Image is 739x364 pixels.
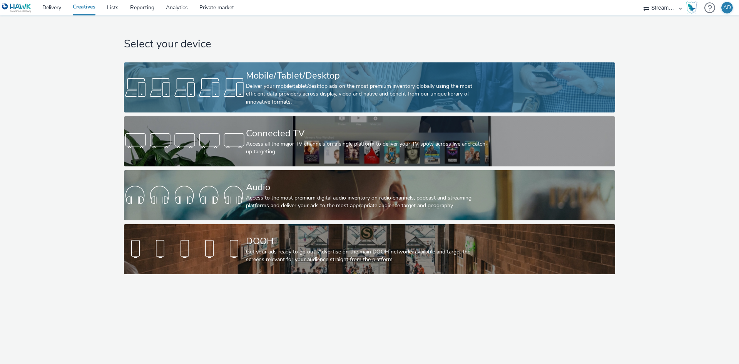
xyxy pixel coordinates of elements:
[686,2,701,14] a: Hawk Academy
[246,235,490,248] div: DOOH
[723,2,731,13] div: AD
[246,127,490,140] div: Connected TV
[246,69,490,82] div: Mobile/Tablet/Desktop
[124,62,615,112] a: Mobile/Tablet/DesktopDeliver your mobile/tablet/desktop ads on the most premium inventory globall...
[2,3,32,13] img: undefined Logo
[124,170,615,220] a: AudioAccess to the most premium digital audio inventory on radio channels, podcast and streaming ...
[246,194,490,210] div: Access to the most premium digital audio inventory on radio channels, podcast and streaming platf...
[124,116,615,166] a: Connected TVAccess all the major TV channels on a single platform to deliver your TV spots across...
[246,140,490,156] div: Access all the major TV channels on a single platform to deliver your TV spots across live and ca...
[124,37,615,52] h1: Select your device
[246,82,490,106] div: Deliver your mobile/tablet/desktop ads on the most premium inventory globally using the most effi...
[246,181,490,194] div: Audio
[686,2,697,14] img: Hawk Academy
[124,224,615,274] a: DOOHGet your ads ready to go out! Advertise on the main DOOH networks available and target the sc...
[246,248,490,264] div: Get your ads ready to go out! Advertise on the main DOOH networks available and target the screen...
